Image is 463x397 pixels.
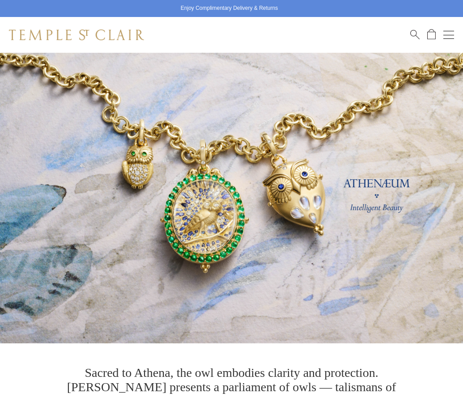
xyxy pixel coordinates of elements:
button: Open navigation [443,30,454,40]
a: Search [410,29,420,40]
a: Open Shopping Bag [427,29,436,40]
img: Temple St. Clair [9,30,144,40]
p: Enjoy Complimentary Delivery & Returns [181,4,278,13]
